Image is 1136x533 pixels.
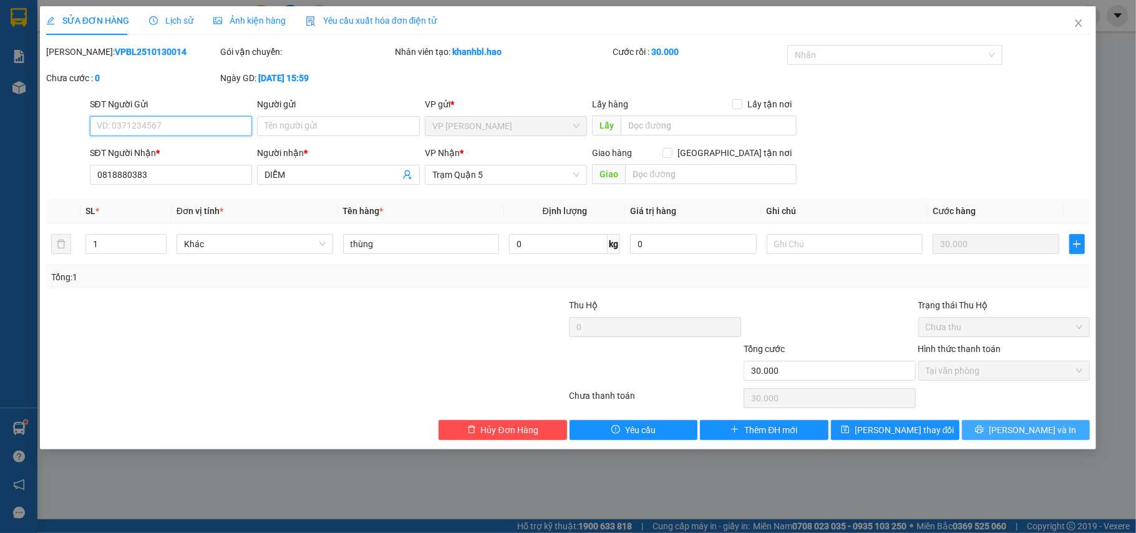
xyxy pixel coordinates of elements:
input: 0 [933,234,1059,254]
span: clock-circle [149,16,158,25]
span: close [1074,18,1084,28]
div: Người nhận [257,146,420,160]
span: Tổng cước [744,344,785,354]
span: Giao hàng [592,148,632,158]
button: deleteHủy Đơn Hàng [439,420,567,440]
li: Hotline: 02839552959 [117,46,522,62]
span: [GEOGRAPHIC_DATA] tận nơi [672,146,797,160]
div: Cước rồi : [613,45,785,59]
div: [PERSON_NAME]: [46,45,218,59]
input: Dọc đường [621,115,797,135]
b: 0 [95,73,100,83]
span: Đơn vị tính [177,206,223,216]
span: save [841,425,850,435]
span: edit [46,16,55,25]
button: printer[PERSON_NAME] và In [962,420,1090,440]
div: Trạng thái Thu Hộ [918,298,1090,312]
div: Gói vận chuyển: [220,45,392,59]
div: Tổng: 1 [51,270,439,284]
b: [DATE] 15:59 [258,73,309,83]
button: delete [51,234,71,254]
input: Dọc đường [625,164,797,184]
span: Giá trị hàng [630,206,676,216]
span: Lấy hàng [592,99,628,109]
div: SĐT Người Nhận [90,146,253,160]
div: Ngày GD: [220,71,392,85]
li: 26 Phó Cơ Điều, Phường 12 [117,31,522,46]
span: kg [608,234,620,254]
span: VP Bạc Liêu [432,117,580,135]
th: Ghi chú [762,199,928,223]
span: picture [213,16,222,25]
span: Tại văn phòng [926,361,1083,380]
span: Trạm Quận 5 [432,165,580,184]
span: exclamation-circle [611,425,620,435]
span: plus [731,425,739,435]
input: Ghi Chú [767,234,923,254]
span: Lấy [592,115,621,135]
b: VPBL2510130014 [115,47,187,57]
span: user-add [402,170,412,180]
button: plus [1069,234,1085,254]
span: SỬA ĐƠN HÀNG [46,16,129,26]
div: SĐT Người Gửi [90,97,253,111]
div: VP gửi [425,97,588,111]
span: SL [85,206,95,216]
span: Giao [592,164,625,184]
span: Yêu cầu xuất hóa đơn điện tử [306,16,437,26]
span: plus [1070,239,1085,249]
b: khanhbl.hao [452,47,502,57]
button: exclamation-circleYêu cầu [570,420,698,440]
span: Chưa thu [926,318,1083,336]
span: Thu Hộ [569,300,598,310]
span: printer [975,425,984,435]
span: Khác [184,235,326,253]
span: delete [467,425,476,435]
button: Close [1061,6,1096,41]
span: Yêu cầu [625,423,656,437]
span: Định lượng [543,206,587,216]
span: [PERSON_NAME] thay đổi [855,423,954,437]
span: Lấy tận nơi [742,97,797,111]
span: Thêm ĐH mới [744,423,797,437]
span: VP Nhận [425,148,460,158]
span: [PERSON_NAME] và In [989,423,1076,437]
div: Người gửi [257,97,420,111]
span: Hủy Đơn Hàng [481,423,538,437]
span: Tên hàng [343,206,384,216]
button: plusThêm ĐH mới [700,420,828,440]
img: logo.jpg [16,16,78,78]
img: icon [306,16,316,26]
button: save[PERSON_NAME] thay đổi [831,420,959,440]
input: VD: Bàn, Ghế [343,234,500,254]
span: Ảnh kiện hàng [213,16,286,26]
div: Chưa cước : [46,71,218,85]
div: Chưa thanh toán [568,389,742,411]
b: 30.000 [651,47,679,57]
span: Cước hàng [933,206,976,216]
label: Hình thức thanh toán [918,344,1001,354]
span: Lịch sử [149,16,193,26]
div: Nhân viên tạo: [395,45,610,59]
b: GỬI : VP [PERSON_NAME] [16,90,218,111]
